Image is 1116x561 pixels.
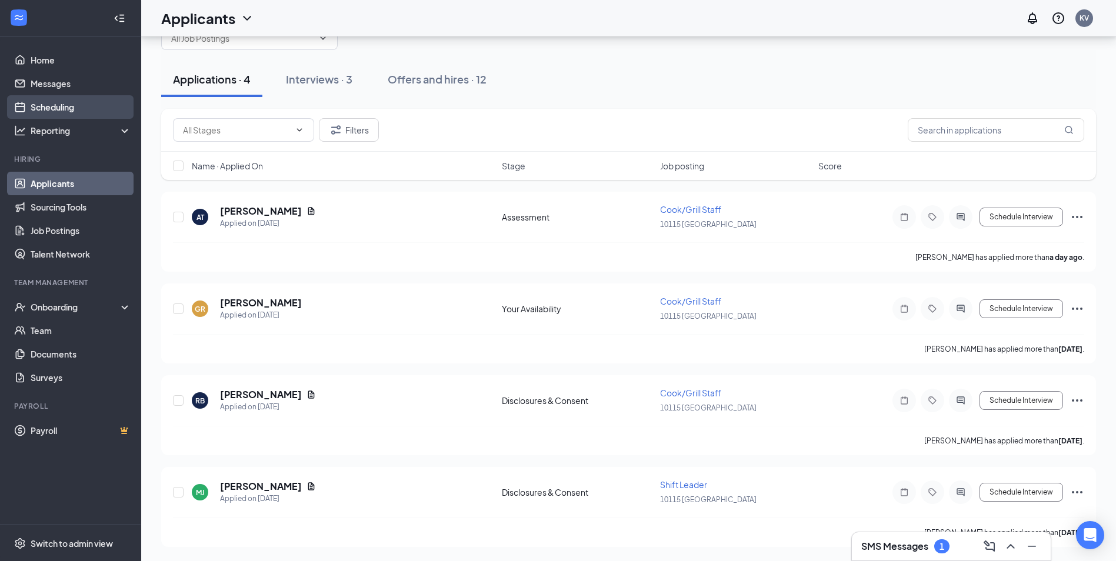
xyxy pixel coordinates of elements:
p: [PERSON_NAME] has applied more than . [924,344,1084,354]
a: Messages [31,72,131,95]
input: All Stages [183,123,290,136]
svg: ActiveChat [954,212,968,222]
p: [PERSON_NAME] has applied more than . [924,436,1084,446]
div: Reporting [31,125,132,136]
h3: SMS Messages [861,540,928,553]
div: Team Management [14,278,129,288]
input: Search in applications [908,118,1084,142]
span: 10115 [GEOGRAPHIC_DATA] [660,220,757,229]
button: Schedule Interview [980,483,1063,502]
svg: Tag [925,212,940,222]
svg: Ellipses [1070,210,1084,224]
a: Sourcing Tools [31,195,131,219]
b: a day ago [1050,253,1082,262]
div: GR [195,304,205,314]
button: Minimize [1022,537,1041,556]
h5: [PERSON_NAME] [220,296,302,309]
button: Schedule Interview [980,299,1063,318]
span: Name · Applied On [192,160,263,172]
div: Applied on [DATE] [220,218,316,229]
span: 10115 [GEOGRAPHIC_DATA] [660,312,757,320]
h5: [PERSON_NAME] [220,480,302,493]
svg: ChevronDown [240,11,254,25]
svg: ActiveChat [954,487,968,497]
a: Applicants [31,172,131,195]
svg: Note [897,487,911,497]
button: ChevronUp [1001,537,1020,556]
svg: Document [307,390,316,399]
div: Switch to admin view [31,537,113,549]
div: Your Availability [502,303,653,315]
div: 1 [940,542,944,552]
svg: Notifications [1025,11,1040,25]
div: AT [196,212,204,222]
svg: Document [307,206,316,216]
div: Hiring [14,154,129,164]
svg: Ellipses [1070,302,1084,316]
div: Applications · 4 [173,72,251,86]
svg: ActiveChat [954,396,968,405]
b: [DATE] [1058,528,1082,537]
span: Stage [502,160,525,172]
span: Cook/Grill Staff [660,388,721,398]
svg: ChevronUp [1004,539,1018,553]
button: Schedule Interview [980,391,1063,410]
svg: Filter [329,123,343,137]
a: PayrollCrown [31,419,131,442]
svg: ChevronDown [295,125,304,135]
div: KV [1080,13,1089,23]
span: 10115 [GEOGRAPHIC_DATA] [660,403,757,412]
svg: Document [307,482,316,491]
h1: Applicants [161,8,235,28]
div: Assessment [502,211,653,223]
svg: ComposeMessage [982,539,997,553]
svg: QuestionInfo [1051,11,1065,25]
a: Home [31,48,131,72]
svg: Minimize [1025,539,1039,553]
p: [PERSON_NAME] has applied more than . [924,527,1084,537]
svg: Ellipses [1070,393,1084,408]
svg: Tag [925,304,940,313]
svg: Tag [925,396,940,405]
a: Documents [31,342,131,366]
svg: Settings [14,537,26,549]
input: All Job Postings [171,32,314,45]
div: Onboarding [31,301,121,313]
button: Schedule Interview [980,208,1063,226]
svg: Analysis [14,125,26,136]
svg: Tag [925,487,940,497]
svg: Collapse [114,12,125,24]
b: [DATE] [1058,345,1082,353]
svg: WorkstreamLogo [13,12,25,24]
b: [DATE] [1058,436,1082,445]
button: ComposeMessage [980,537,999,556]
div: RB [195,396,205,406]
div: Applied on [DATE] [220,401,316,413]
div: Offers and hires · 12 [388,72,487,86]
a: Talent Network [31,242,131,266]
svg: ChevronDown [318,34,328,43]
div: Applied on [DATE] [220,309,302,321]
div: Disclosures & Consent [502,395,653,406]
span: Shift Leader [660,479,707,490]
a: Surveys [31,366,131,389]
div: Interviews · 3 [286,72,352,86]
span: Job posting [660,160,704,172]
h5: [PERSON_NAME] [220,388,302,401]
a: Job Postings [31,219,131,242]
button: Filter Filters [319,118,379,142]
div: MJ [196,487,205,497]
svg: Note [897,396,911,405]
svg: Note [897,304,911,313]
div: Payroll [14,401,129,411]
div: Applied on [DATE] [220,493,316,505]
svg: ActiveChat [954,304,968,313]
div: Open Intercom Messenger [1076,521,1104,549]
span: Score [818,160,842,172]
svg: MagnifyingGlass [1064,125,1074,135]
span: Cook/Grill Staff [660,204,721,215]
a: Team [31,319,131,342]
svg: Ellipses [1070,485,1084,499]
a: Scheduling [31,95,131,119]
svg: UserCheck [14,301,26,313]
